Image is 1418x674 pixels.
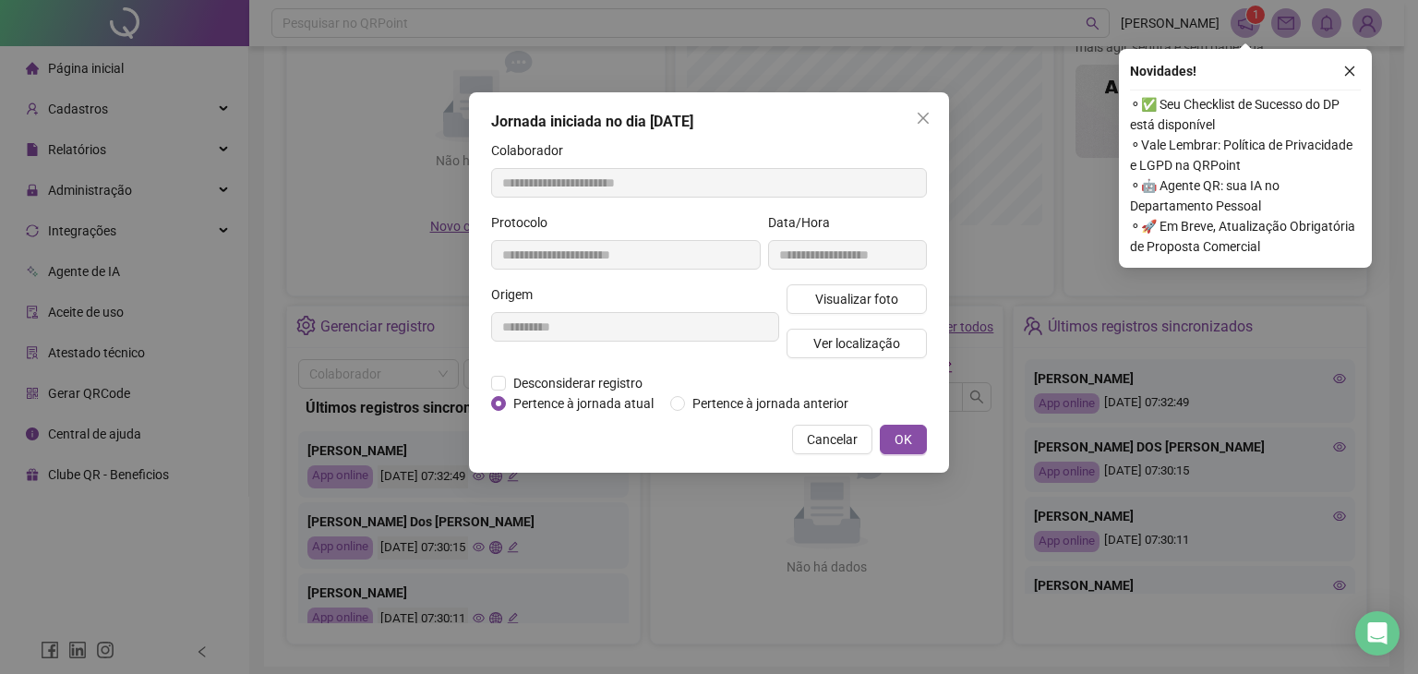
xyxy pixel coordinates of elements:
span: ⚬ 🚀 Em Breve, Atualização Obrigatória de Proposta Comercial [1130,216,1361,257]
span: Cancelar [807,429,858,450]
div: Open Intercom Messenger [1355,611,1400,656]
span: close [916,111,931,126]
button: Ver localização [787,329,927,358]
button: Visualizar foto [787,284,927,314]
label: Colaborador [491,140,575,161]
span: Novidades ! [1130,61,1196,81]
span: Ver localização [813,333,900,354]
span: Desconsiderar registro [506,373,650,393]
span: Pertence à jornada anterior [685,393,856,414]
span: Visualizar foto [815,289,898,309]
span: ⚬ ✅ Seu Checklist de Sucesso do DP está disponível [1130,94,1361,135]
label: Protocolo [491,212,559,233]
span: close [1343,65,1356,78]
span: ⚬ Vale Lembrar: Política de Privacidade e LGPD na QRPoint [1130,135,1361,175]
label: Data/Hora [768,212,842,233]
button: Cancelar [792,425,872,454]
label: Origem [491,284,545,305]
div: Jornada iniciada no dia [DATE] [491,111,927,133]
span: OK [895,429,912,450]
button: OK [880,425,927,454]
span: Pertence à jornada atual [506,393,661,414]
button: Close [908,103,938,133]
span: ⚬ 🤖 Agente QR: sua IA no Departamento Pessoal [1130,175,1361,216]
